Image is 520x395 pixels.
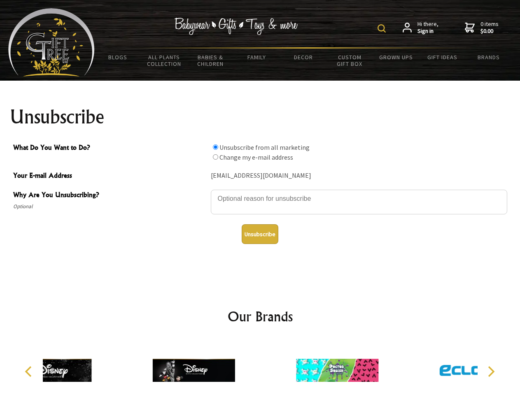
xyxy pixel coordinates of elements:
strong: Sign in [417,28,438,35]
span: What Do You Want to Do? [13,142,207,154]
div: [EMAIL_ADDRESS][DOMAIN_NAME] [211,170,507,182]
a: Gift Ideas [419,49,466,66]
span: 0 items [480,20,499,35]
img: Babywear - Gifts - Toys & more [175,18,298,35]
textarea: Why Are You Unsubscribing? [211,190,507,214]
a: Hi there,Sign in [403,21,438,35]
a: Custom Gift Box [326,49,373,72]
strong: $0.00 [480,28,499,35]
a: BLOGS [95,49,141,66]
h2: Our Brands [16,307,504,326]
span: Optional [13,202,207,211]
h1: Unsubscribe [10,107,511,127]
a: Grown Ups [373,49,419,66]
a: 0 items$0.00 [465,21,499,35]
img: product search [378,24,386,33]
input: What Do You Want to Do? [213,154,218,160]
span: Why Are You Unsubscribing? [13,190,207,202]
button: Unsubscribe [242,224,278,244]
span: Your E-mail Address [13,170,207,182]
img: Babyware - Gifts - Toys and more... [8,8,95,77]
a: All Plants Collection [141,49,188,72]
input: What Do You Want to Do? [213,144,218,150]
label: Change my e-mail address [219,153,293,161]
a: Family [234,49,280,66]
a: Babies & Children [187,49,234,72]
span: Hi there, [417,21,438,35]
button: Next [482,362,500,381]
button: Previous [21,362,39,381]
label: Unsubscribe from all marketing [219,143,310,151]
a: Brands [466,49,512,66]
a: Decor [280,49,326,66]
